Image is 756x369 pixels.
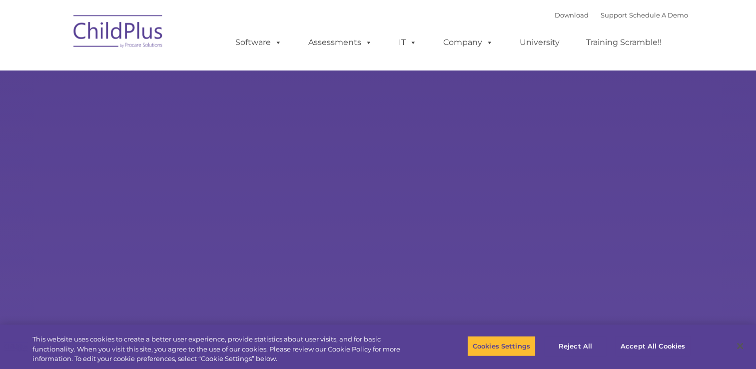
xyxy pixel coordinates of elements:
button: Reject All [544,335,607,356]
a: Support [601,11,627,19]
button: Close [729,335,751,357]
button: Cookies Settings [467,335,536,356]
a: Download [555,11,589,19]
img: ChildPlus by Procare Solutions [68,8,168,58]
div: This website uses cookies to create a better user experience, provide statistics about user visit... [32,334,416,364]
a: Assessments [298,32,382,52]
a: Training Scramble!! [576,32,672,52]
a: Schedule A Demo [629,11,688,19]
a: IT [389,32,427,52]
a: University [510,32,570,52]
a: Company [433,32,503,52]
button: Accept All Cookies [615,335,691,356]
font: | [555,11,688,19]
a: Software [225,32,292,52]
